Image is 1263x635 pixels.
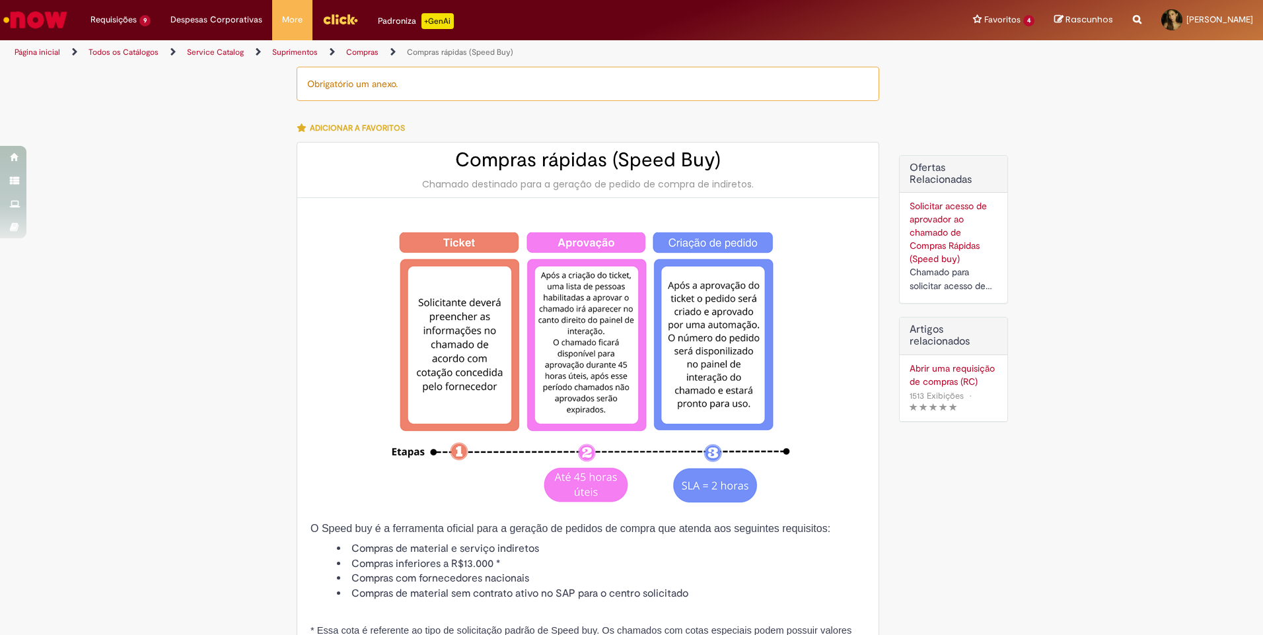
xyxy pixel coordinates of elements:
[910,265,997,293] div: Chamado para solicitar acesso de aprovador ao ticket de Speed buy
[1,7,69,33] img: ServiceNow
[1065,13,1113,26] span: Rascunhos
[310,178,865,191] div: Chamado destinado para a geração de pedido de compra de indiretos.
[378,13,454,29] div: Padroniza
[910,390,964,401] span: 1513 Exibições
[282,13,303,26] span: More
[272,47,318,57] a: Suprimentos
[1023,15,1034,26] span: 4
[297,114,412,142] button: Adicionar a Favoritos
[910,200,987,265] a: Solicitar acesso de aprovador ao chamado de Compras Rápidas (Speed buy)
[90,13,137,26] span: Requisições
[322,9,358,29] img: click_logo_yellow_360x200.png
[297,67,879,101] div: Obrigatório um anexo.
[337,586,865,601] li: Compras de material sem contrato ativo no SAP para o centro solicitado
[910,162,997,185] h2: Ofertas Relacionadas
[421,13,454,29] p: +GenAi
[337,556,865,572] li: Compras inferiores a R$13.000 *
[10,40,832,65] ul: Trilhas de página
[15,47,60,57] a: Página inicial
[966,387,974,405] span: •
[346,47,379,57] a: Compras
[170,13,262,26] span: Despesas Corporativas
[187,47,244,57] a: Service Catalog
[310,149,865,171] h2: Compras rápidas (Speed Buy)
[899,155,1008,304] div: Ofertas Relacionadas
[407,47,513,57] a: Compras rápidas (Speed Buy)
[310,123,405,133] span: Adicionar a Favoritos
[337,571,865,586] li: Compras com fornecedores nacionais
[910,362,997,388] a: Abrir uma requisição de compras (RC)
[1186,14,1253,25] span: [PERSON_NAME]
[984,13,1021,26] span: Favoritos
[1054,14,1113,26] a: Rascunhos
[910,324,997,347] h3: Artigos relacionados
[89,47,159,57] a: Todos os Catálogos
[310,523,830,534] span: O Speed buy é a ferramenta oficial para a geração de pedidos de compra que atenda aos seguintes r...
[337,541,865,556] li: Compras de material e serviço indiretos
[139,15,151,26] span: 9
